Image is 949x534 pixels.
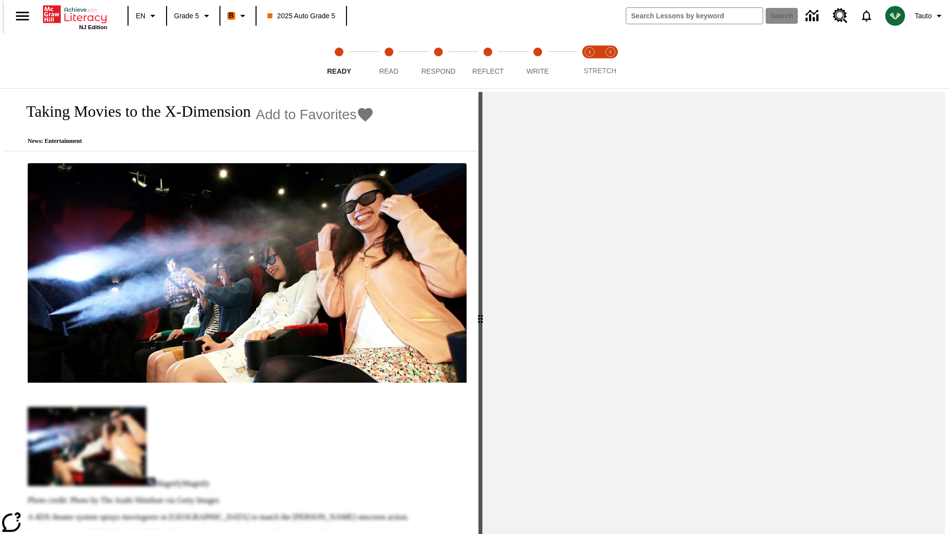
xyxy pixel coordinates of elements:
[131,7,163,25] button: Language: EN, Select a language
[526,67,549,75] span: Write
[256,106,375,123] button: Add to Favorites - Taking Movies to the X-Dimension
[827,2,854,29] a: Resource Center, Will open in new tab
[473,67,504,75] span: Reflect
[28,163,467,383] img: Panel in front of the seats sprays water mist to the happy audience at a 4DX-equipped theater.
[229,9,234,22] span: B
[459,34,517,88] button: Reflect step 4 of 5
[170,7,216,25] button: Grade: Grade 5, Select a grade
[256,107,357,123] span: Add to Favorites
[915,11,932,21] span: Tauto
[609,49,611,54] text: 2
[4,92,478,529] div: reading
[379,67,398,75] span: Read
[8,1,37,31] button: Open side menu
[482,92,945,534] div: activity
[509,34,566,88] button: Write step 5 of 5
[267,11,336,21] span: 2025 Auto Grade 5
[16,102,251,121] h1: Taking Movies to the X-Dimension
[800,2,827,30] a: Data Center
[79,24,107,30] span: NJ Edition
[16,137,374,145] p: News: Entertainment
[588,49,591,54] text: 1
[478,92,482,534] div: Press Enter or Spacebar and then press right and left arrow keys to move the slider
[421,67,455,75] span: Respond
[596,34,625,88] button: Stretch Respond step 2 of 2
[885,6,905,26] img: avatar image
[43,3,107,30] div: Home
[626,8,763,24] input: search field
[575,34,604,88] button: Stretch Read step 1 of 2
[310,34,368,88] button: Ready step 1 of 5
[854,3,879,29] a: Notifications
[584,67,616,75] span: STRETCH
[410,34,467,88] button: Respond step 3 of 5
[223,7,253,25] button: Boost Class color is orange. Change class color
[327,67,351,75] span: Ready
[911,7,949,25] button: Profile/Settings
[136,11,145,21] span: EN
[879,3,911,29] button: Select a new avatar
[360,34,417,88] button: Read step 2 of 5
[174,11,199,21] span: Grade 5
